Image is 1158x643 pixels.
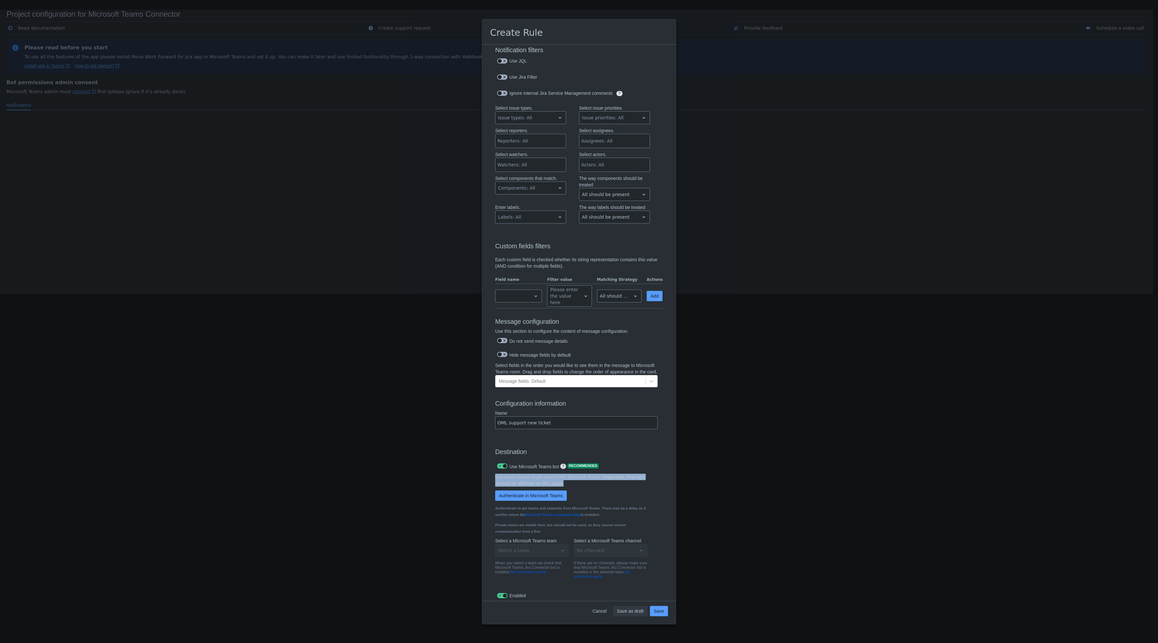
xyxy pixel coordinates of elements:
a: Bot installation guide. [510,570,547,574]
th: Matching Strategy [594,276,644,284]
span: Recommended [567,464,599,468]
h3: Message configuration [495,318,663,328]
p: Use below button to get teams from Microsoft Teams. [495,474,647,487]
div: Use Microsoft Teams bot [495,461,559,470]
h3: Custom fields filters [495,242,663,252]
p: If there are no channels, please make sure that Microsoft Teams Jira Connector bot is installed i... [574,561,647,579]
small: Private teams are visible here, but should not be used, as they cannot receive communication from... [495,523,626,533]
p: Each custom field is checked whether its string representation contains this value (AND condition... [495,256,663,269]
p: The way components should be treated [579,175,650,188]
p: The way labels should be treated [579,204,650,211]
a: Bot installation guide. [574,570,631,579]
p: Select issue types. [495,105,566,111]
div: Ignore internal Jira Service Management comments [495,89,650,98]
p: Select a Microsoft Teams team [495,538,569,544]
span: Save as draft [617,606,644,616]
input: Please enter the name of the rule here [496,417,657,429]
p: Select issue priorities. [579,105,650,111]
p: Select reporters. [495,127,566,134]
p: Use this section to configure the content of message configuration. [495,328,658,334]
span: open [640,191,648,198]
span: Authenticate in Microsoft Teams [499,490,563,501]
span: Add [651,291,659,301]
span: open [582,292,590,300]
span: ? [616,91,623,96]
span: open [556,184,564,192]
button: Cancel [589,606,611,616]
h3: Configuration information [495,400,663,410]
div: Enabled [495,591,663,600]
p: When you select a team we check that Microsoft Teams Jira Connector bot is installed. [495,561,569,574]
p: Select components that match. [495,175,566,182]
span: open [556,213,564,221]
div: Use JQL [495,56,538,65]
span: open [640,114,648,122]
div: Do not send message details [495,336,658,345]
th: Filter value [545,276,594,284]
span: open [632,292,639,300]
span: Cancel [593,606,607,616]
h3: Notification filters [495,46,663,56]
p: Enter labels. [495,204,566,211]
span: Save [654,606,664,616]
p: Select a Microsoft Teams channel [574,538,647,544]
p: Select watchers. [495,151,566,158]
div: Use Jira Filter [495,73,546,82]
p: Name [495,410,658,416]
span: open [532,292,540,300]
h3: Destination [495,448,658,458]
div: Please enter the value here [550,286,578,306]
th: Field name [495,276,545,284]
small: Authenticate to get teams and channels from Microsoft Teams. There may be a delay as it verifies ... [495,506,646,517]
p: Select actors. [579,151,650,158]
button: Add [647,291,662,301]
button: Authenticate in Microsoft Teams [495,490,567,501]
p: Select assignees. [579,127,650,134]
div: Hide message fields by default [495,350,658,359]
p: Select fields in the order you would like to see them in the message to Microsoft Teams room. Dra... [495,362,658,375]
span: open [556,114,564,122]
th: Actions [644,276,663,284]
span: open [640,213,648,221]
div: Message fields: Default [499,378,546,384]
button: Save as draft [613,606,648,616]
span: ? [560,464,566,469]
h3: Create Rule [490,27,543,40]
button: Save [650,606,668,616]
a: Microsoft Teams companion App [525,513,581,517]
